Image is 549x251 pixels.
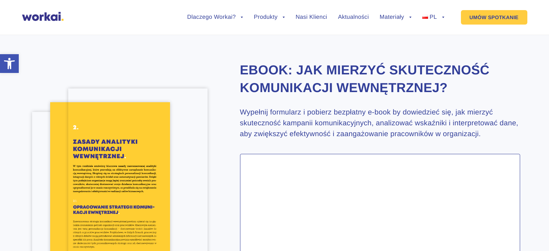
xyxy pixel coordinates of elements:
a: Nasi Klienci [296,14,327,20]
a: Dlaczego Workai? [187,14,243,20]
span: PL [430,14,437,20]
a: UMÓW SPOTKANIE [461,10,527,25]
a: PL [422,14,444,20]
a: Materiały [380,14,411,20]
a: Produkty [254,14,285,20]
a: Aktualności [338,14,369,20]
h3: Wypełnij formularz i pobierz bezpłatny e-book by dowiedzieć się, jak mierzyć skuteczność kampanii... [240,107,520,139]
h2: Ebook: Jak mierzyć skuteczność komunikacji wewnętrznej? [240,61,520,96]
